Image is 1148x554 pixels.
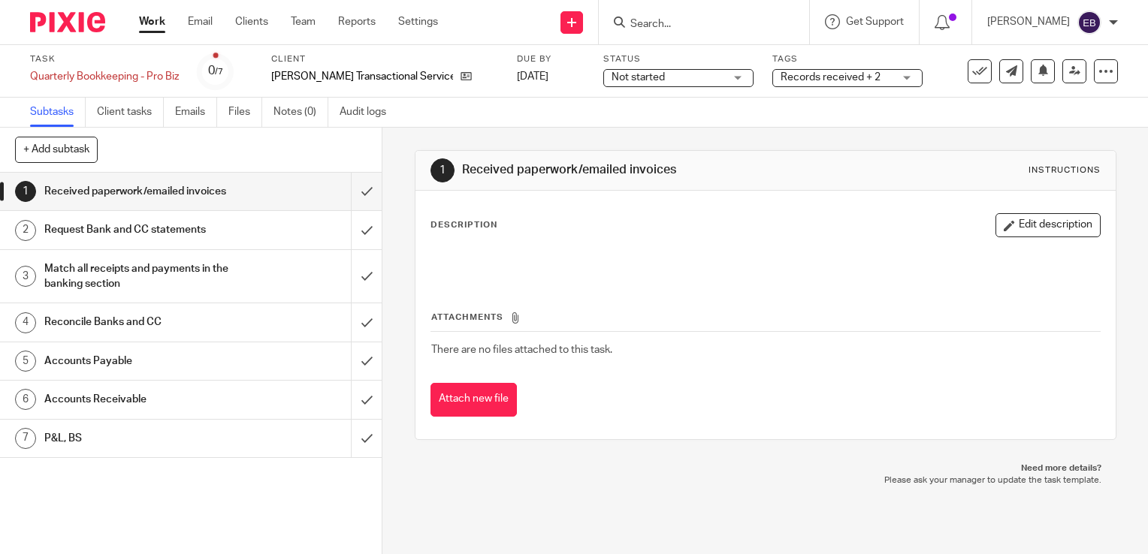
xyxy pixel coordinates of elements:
[462,162,797,178] h1: Received paperwork/emailed invoices
[15,181,36,202] div: 1
[612,72,665,83] span: Not started
[188,14,213,29] a: Email
[175,98,217,127] a: Emails
[30,98,86,127] a: Subtasks
[215,68,223,76] small: /7
[431,345,612,355] span: There are no files attached to this task.
[15,312,36,333] div: 4
[15,137,98,162] button: + Add subtask
[15,266,36,287] div: 3
[44,311,239,333] h1: Reconcile Banks and CC
[15,220,36,241] div: 2
[44,388,239,411] h1: Accounts Receivable
[273,98,328,127] a: Notes (0)
[97,98,164,127] a: Client tasks
[517,53,585,65] label: Due by
[603,53,754,65] label: Status
[772,53,923,65] label: Tags
[30,69,179,84] div: Quarterly Bookkeeping - Pro Biz
[430,158,455,182] div: 1
[15,389,36,410] div: 6
[430,462,1101,474] p: Need more details?
[44,180,239,203] h1: Received paperwork/emailed invoices
[30,12,105,32] img: Pixie
[271,53,498,65] label: Client
[15,351,36,372] div: 5
[139,14,165,29] a: Work
[781,72,881,83] span: Records received + 2
[15,428,36,449] div: 7
[430,219,497,231] p: Description
[517,71,548,82] span: [DATE]
[228,98,262,127] a: Files
[1077,11,1101,35] img: svg%3E
[235,14,268,29] a: Clients
[30,53,179,65] label: Task
[398,14,438,29] a: Settings
[430,383,517,417] button: Attach new file
[271,69,453,84] p: [PERSON_NAME] Transactional Services Ltd
[44,257,239,296] h1: Match all receipts and payments in the banking section
[340,98,397,127] a: Audit logs
[995,213,1101,237] button: Edit description
[430,474,1101,486] p: Please ask your manager to update the task template.
[44,427,239,450] h1: P&L, BS
[208,62,223,80] div: 0
[1029,164,1101,176] div: Instructions
[44,350,239,372] h1: Accounts Payable
[629,18,764,32] input: Search
[338,14,376,29] a: Reports
[44,218,239,241] h1: Request Bank and CC statements
[846,17,904,27] span: Get Support
[431,313,503,321] span: Attachments
[987,14,1070,29] p: [PERSON_NAME]
[291,14,316,29] a: Team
